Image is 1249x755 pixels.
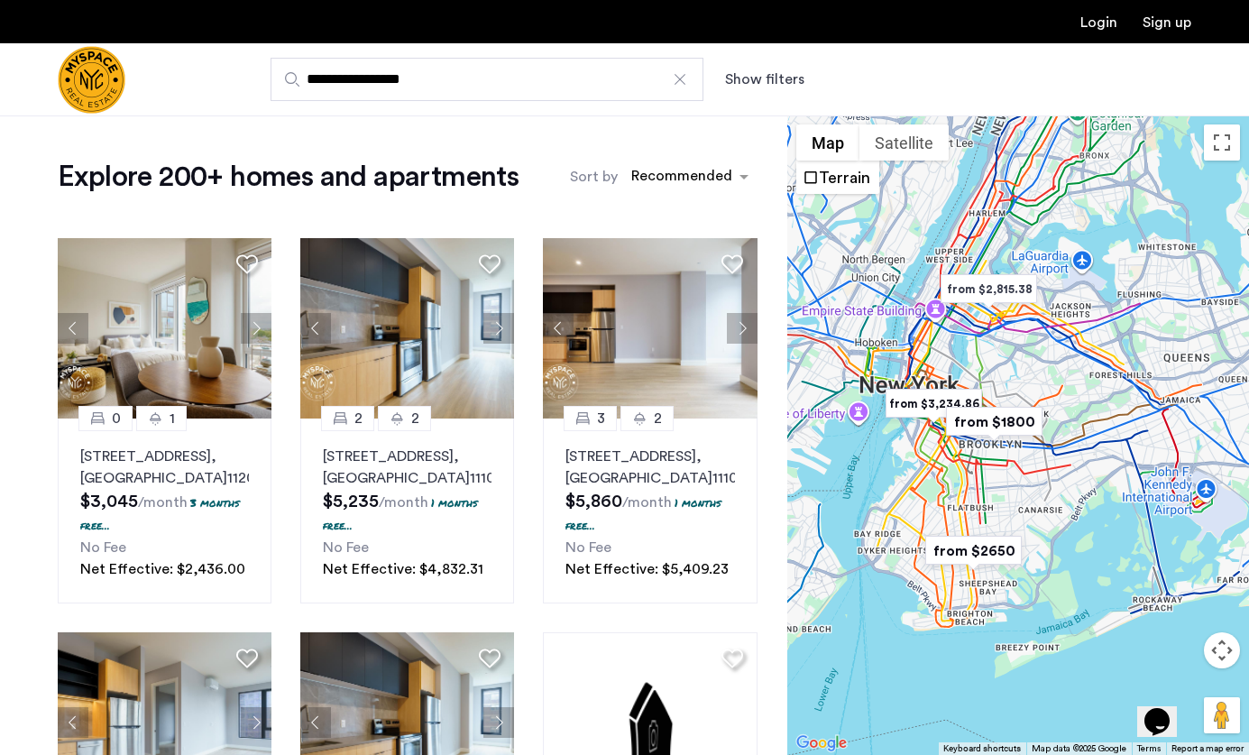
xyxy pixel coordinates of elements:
[727,313,758,344] button: Next apartment
[878,383,989,424] div: from $3,234.86
[1137,683,1195,737] iframe: chat widget
[792,732,851,755] img: Google
[597,408,605,429] span: 3
[58,707,88,738] button: Previous apartment
[1137,742,1161,755] a: Terms (opens in new tab)
[1143,15,1191,30] a: Registration
[792,732,851,755] a: Open this area in Google Maps (opens a new window)
[80,562,245,576] span: Net Effective: $2,436.00
[483,707,514,738] button: Next apartment
[300,238,515,419] img: 1997_638519968035243270.png
[80,446,249,489] p: [STREET_ADDRESS] 11207
[58,159,519,195] h1: Explore 200+ homes and apartments
[796,124,859,161] button: Show street map
[323,446,491,489] p: [STREET_ADDRESS] 11102
[58,313,88,344] button: Previous apartment
[1171,742,1244,755] a: Report a map error
[543,419,757,603] a: 32[STREET_ADDRESS], [GEOGRAPHIC_DATA]111021 months free...No FeeNet Effective: $5,409.23
[622,495,672,510] sub: /month
[796,161,879,194] ul: Show street map
[138,495,188,510] sub: /month
[271,58,703,101] input: Apartment Search
[943,742,1021,755] button: Keyboard shortcuts
[565,446,734,489] p: [STREET_ADDRESS] 11102
[543,313,574,344] button: Previous apartment
[1204,697,1240,733] button: Drag Pegman onto the map to open Street View
[80,493,138,511] span: $3,045
[58,238,272,419] img: 1997_638519001096654587.png
[1032,744,1126,753] span: Map data ©2025 Google
[58,419,271,603] a: 01[STREET_ADDRESS], [GEOGRAPHIC_DATA]112073 months free...No FeeNet Effective: $2,436.00
[798,162,877,192] li: Terrain
[323,493,379,511] span: $5,235
[565,493,622,511] span: $5,860
[323,540,369,555] span: No Fee
[725,69,804,90] button: Show or hide filters
[565,562,729,576] span: Net Effective: $5,409.23
[859,124,949,161] button: Show satellite imagery
[411,408,419,429] span: 2
[483,313,514,344] button: Next apartment
[323,562,483,576] span: Net Effective: $4,832.31
[543,238,758,419] img: 1997_638519968069068022.png
[354,408,363,429] span: 2
[1204,124,1240,161] button: Toggle fullscreen view
[300,419,514,603] a: 22[STREET_ADDRESS], [GEOGRAPHIC_DATA]111021 months free...No FeeNet Effective: $4,832.31
[654,408,662,429] span: 2
[565,540,611,555] span: No Fee
[1204,632,1240,668] button: Map camera controls
[300,707,331,738] button: Previous apartment
[241,313,271,344] button: Next apartment
[112,408,121,429] span: 0
[241,707,271,738] button: Next apartment
[300,313,331,344] button: Previous apartment
[570,166,618,188] label: Sort by
[58,46,125,114] a: Cazamio Logo
[622,161,758,193] ng-select: sort-apartment
[379,495,428,510] sub: /month
[80,540,126,555] span: No Fee
[170,408,175,429] span: 1
[1080,15,1117,30] a: Login
[819,170,870,186] label: Terrain
[939,401,1050,442] div: from $1800
[58,46,125,114] img: logo
[933,269,1044,309] div: from $2,815.38
[629,165,732,191] div: Recommended
[918,530,1029,571] div: from $2650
